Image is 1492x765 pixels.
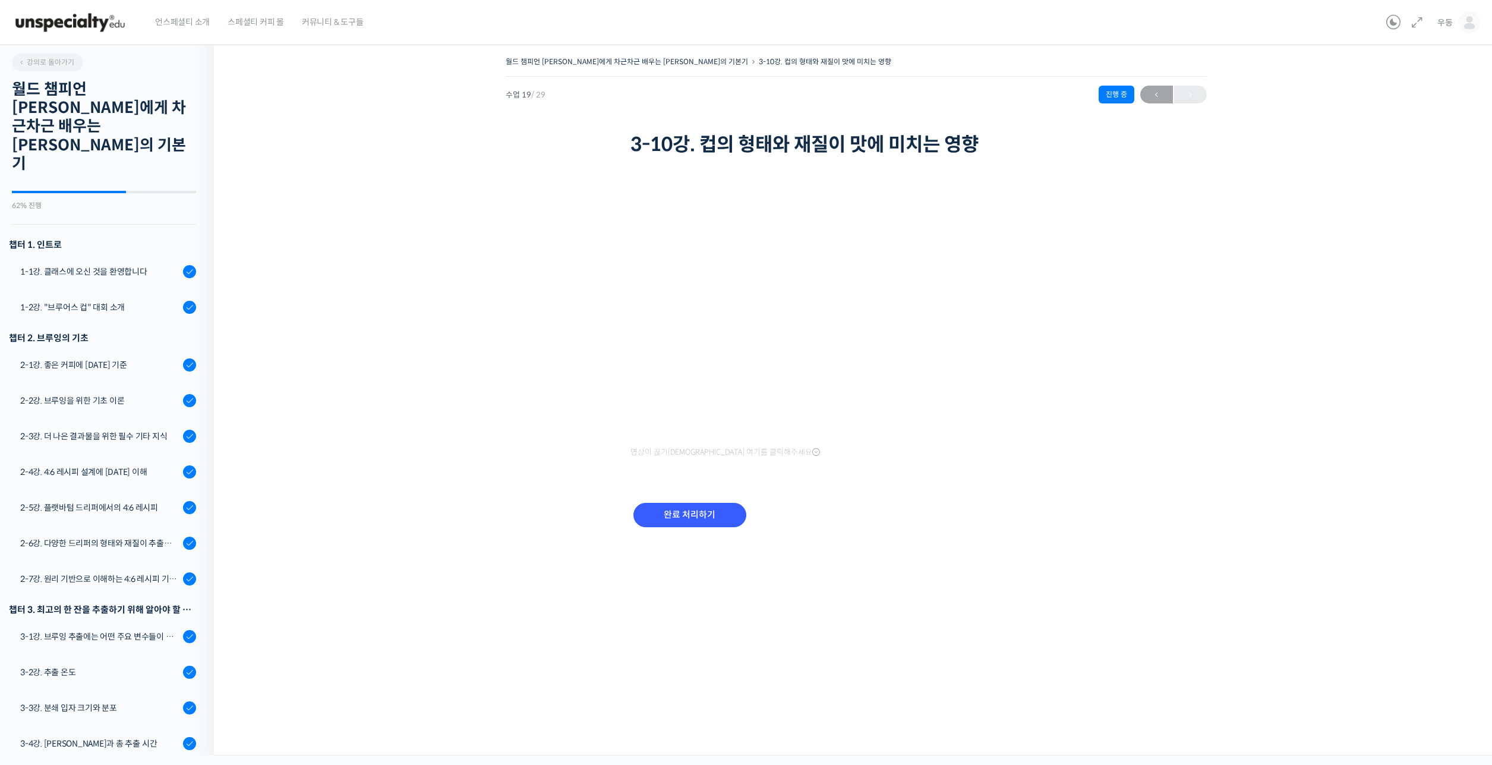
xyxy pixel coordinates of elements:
[1437,17,1453,28] span: 우동
[12,53,83,71] a: 강의로 돌아가기
[12,80,196,173] h2: 월드 챔피언 [PERSON_NAME]에게 차근차근 배우는 [PERSON_NAME]의 기본기
[506,57,748,66] a: 월드 챔피언 [PERSON_NAME]에게 차근차근 배우는 [PERSON_NAME]의 기본기
[20,501,179,514] div: 2-5강. 플랫바텀 드리퍼에서의 4:6 레시피
[20,358,179,372] div: 2-1강. 좋은 커피에 [DATE] 기준
[1140,86,1173,103] a: ←이전
[759,57,891,66] a: 3-10강. 컵의 형태와 재질이 맛에 미치는 영향
[1140,87,1173,103] span: ←
[20,737,179,750] div: 3-4강. [PERSON_NAME]과 총 추출 시간
[9,237,196,253] h3: 챕터 1. 인트로
[20,666,179,679] div: 3-2강. 추출 온도
[630,133,1082,156] h1: 3-10강. 컵의 형태와 재질이 맛에 미치는 영향
[1099,86,1134,103] div: 진행 중
[630,448,820,457] span: 영상이 끊기[DEMOGRAPHIC_DATA] 여기를 클릭해주세요
[20,301,179,314] div: 1-2강. "브루어스 컵" 대회 소개
[20,265,179,278] div: 1-1강. 클래스에 오신 것을 환영합니다
[20,572,179,585] div: 2-7강. 원리 기반으로 이해하는 4:6 레시피 기본 버전
[20,465,179,478] div: 2-4강. 4:6 레시피 설계에 [DATE] 이해
[506,91,545,99] span: 수업 19
[18,58,74,67] span: 강의로 돌아가기
[20,394,179,407] div: 2-2강. 브루잉을 위한 기초 이론
[12,202,196,209] div: 62% 진행
[9,330,196,346] div: 챕터 2. 브루잉의 기초
[531,90,545,100] span: / 29
[20,430,179,443] div: 2-3강. 더 나은 결과물을 위한 필수 기타 지식
[9,602,196,618] div: 챕터 3. 최고의 한 잔을 추출하기 위해 알아야 할 응용 변수들
[20,630,179,643] div: 3-1강. 브루잉 추출에는 어떤 주요 변수들이 있는가
[633,503,746,527] input: 완료 처리하기
[20,701,179,714] div: 3-3강. 분쇄 입자 크기와 분포
[20,537,179,550] div: 2-6강. 다양한 드리퍼의 형태와 재질이 추출에 미치는 영향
